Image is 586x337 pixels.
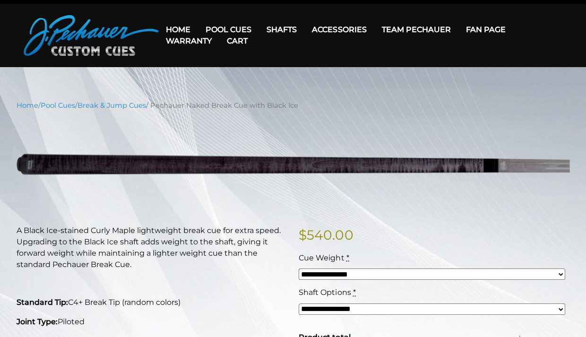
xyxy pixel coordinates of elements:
[158,29,219,53] a: Warranty
[17,297,287,308] p: C4+ Break Tip (random colors)
[346,253,349,262] abbr: required
[304,17,374,42] a: Accessories
[299,253,344,262] span: Cue Weight
[198,17,259,42] a: Pool Cues
[17,317,58,326] strong: Joint Type:
[17,101,38,110] a: Home
[17,316,287,327] p: Piloted
[158,17,198,42] a: Home
[17,298,68,307] strong: Standard Tip:
[78,101,146,110] a: Break & Jump Cues
[353,288,355,297] abbr: required
[17,225,287,270] p: A Black Ice-stained Curly Maple lightweight break cue for extra speed. Upgrading to the Black Ice...
[458,17,513,42] a: Fan Page
[299,227,307,243] span: $
[17,100,569,111] nav: Breadcrumb
[299,227,353,243] bdi: 540.00
[219,29,255,53] a: Cart
[24,15,158,56] img: Pechauer Custom Cues
[374,17,458,42] a: Team Pechauer
[299,288,351,297] span: Shaft Options
[41,101,75,110] a: Pool Cues
[17,118,569,210] img: pechauer-break-naked-black-ice-adjusted-9-28-22.png
[259,17,304,42] a: Shafts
